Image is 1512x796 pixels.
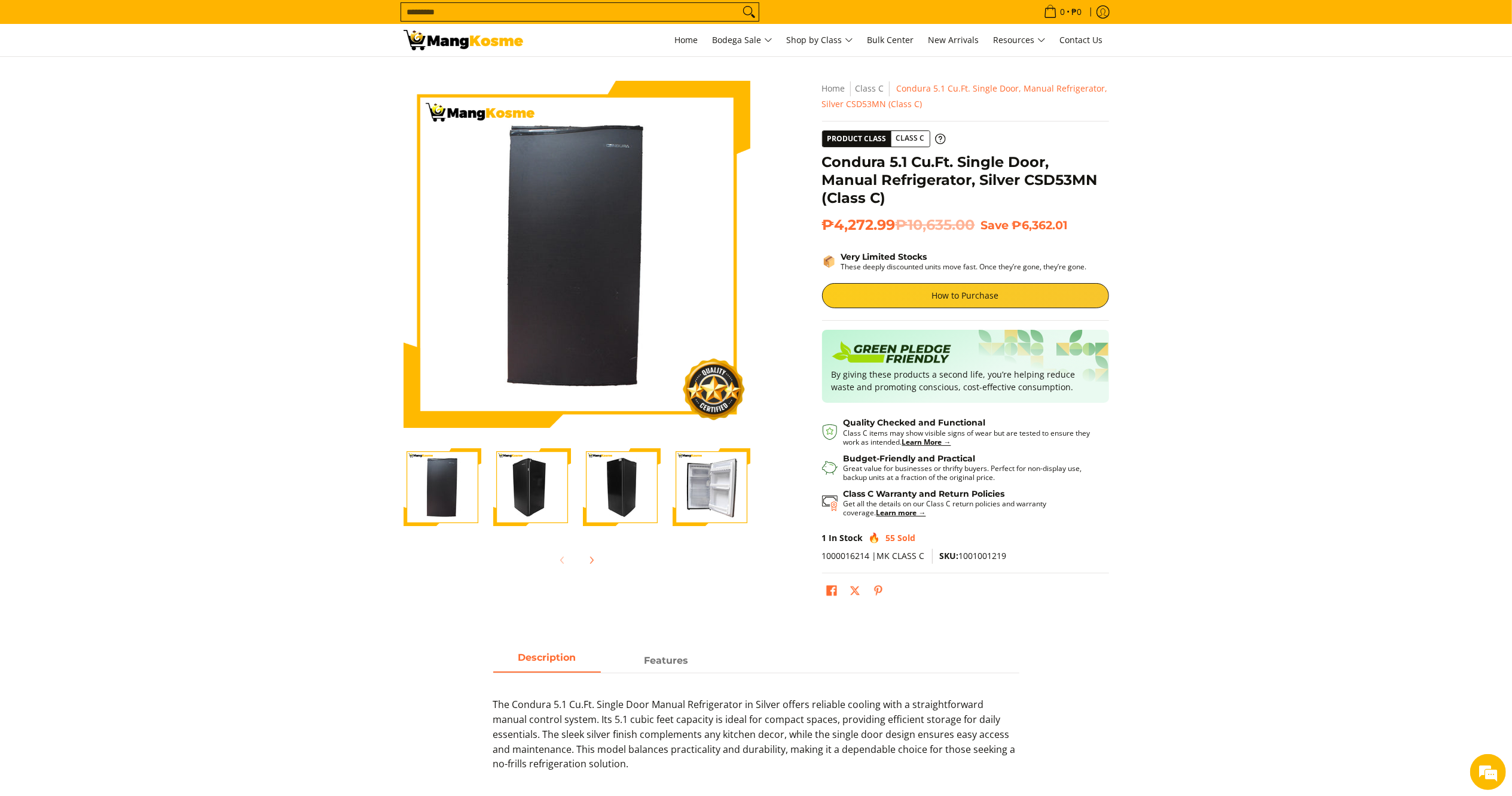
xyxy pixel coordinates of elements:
span: Home [675,34,698,45]
a: Learn more → [876,508,926,518]
span: 0 [1059,8,1067,16]
span: • [1040,5,1086,19]
del: ₱10,635.00 [896,216,975,234]
a: Contact Us [1054,24,1109,56]
a: How to Purchase [822,283,1109,308]
p: These deeply discounted units move fast. Once they’re gone, they’re gone. [841,262,1087,271]
span: New Arrivals [928,34,979,45]
button: Next [578,547,604,573]
nav: Main Menu [535,24,1109,56]
img: Condura 5.1 Cu.Ft. Single Door, Manual Refrigerator, Silver CSD53MN (Class C)-1 [404,448,481,526]
span: Resources [994,33,1046,48]
span: Class C [891,131,930,146]
span: In Stock [829,532,863,543]
strong: Class C Warranty and Return Policies [844,488,1005,499]
a: Pin on Pinterest [870,582,887,603]
span: 55 [886,532,896,543]
span: SKU: [940,550,959,561]
span: Save [981,218,1009,232]
img: Condura 5.1 Cu.Ft. Single Door, Manual Refrigerator, Silver CSD53MN (Class C)-2 [493,448,571,526]
a: Shop by Class [781,24,859,56]
div: Description [493,673,1019,783]
img: Condura 5.1 Cu.Ft. Single Door, Manual Refrigerator, Silver CSD53MN (Class C)-4 [673,448,750,526]
span: Condura 5.1 Cu.Ft. Single Door, Manual Refrigerator, Silver CSD53MN (Class C) [822,83,1108,110]
a: Class C [856,83,884,94]
img: Condura 5.1 Cu.Ft. Single Door, Manual Refrigerator, Silver CSD53MN (Class C) [404,81,750,428]
a: Learn More → [902,437,951,447]
a: Resources [988,24,1052,56]
img: Badge sustainability green pledge friendly [832,339,951,368]
p: Class C items may show visible signs of wear but are tested to ensure they work as intended. [844,429,1097,446]
span: Product Class [823,131,891,147]
span: Bodega Sale [713,33,772,48]
a: Share on Facebook [823,582,840,603]
span: ₱4,272.99 [822,216,975,234]
span: 1 [822,532,827,543]
button: Search [740,3,759,21]
a: New Arrivals [923,24,985,56]
p: Get all the details on our Class C return policies and warranty coverage. [844,499,1097,517]
a: Bodega Sale [707,24,778,56]
p: The Condura 5.1 Cu.Ft. Single Door Manual Refrigerator in Silver offers reliable cooling with a s... [493,697,1019,783]
a: Home [822,83,845,94]
span: Description [493,650,601,672]
a: Post on X [847,582,863,603]
span: Sold [898,532,916,543]
strong: Budget-Friendly and Practical [844,453,976,464]
p: By giving these products a second life, you’re helping reduce waste and promoting conscious, cost... [832,368,1099,393]
nav: Breadcrumbs [822,81,1109,112]
img: Condura 5.1 Cu. Ft. Single Door Manual Ref (Class C) l Mang Kosme [404,30,523,50]
p: Great value for businesses or thrifty buyers. Perfect for non-display use, backup units at a frac... [844,464,1097,482]
span: ₱0 [1070,8,1084,16]
a: Home [669,24,704,56]
a: Description 1 [613,650,720,673]
span: 1000016214 |MK CLASS C [822,550,925,561]
span: 1001001219 [940,550,1007,561]
img: Condura 5.1 Cu.Ft. Single Door, Manual Refrigerator, Silver CSD53MN (Class C)-3 [583,448,661,526]
span: ₱6,362.01 [1012,218,1068,232]
strong: Features [644,655,689,666]
h1: Condura 5.1 Cu.Ft. Single Door, Manual Refrigerator, Silver CSD53MN (Class C) [822,153,1109,207]
strong: Quality Checked and Functional [844,417,986,428]
strong: Very Limited Stocks [841,251,927,262]
span: Bulk Center [868,34,914,45]
span: Contact Us [1060,34,1103,45]
a: Bulk Center [862,24,920,56]
a: Description [493,650,601,673]
a: Product Class Class C [822,130,946,147]
span: Shop by Class [787,33,853,48]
